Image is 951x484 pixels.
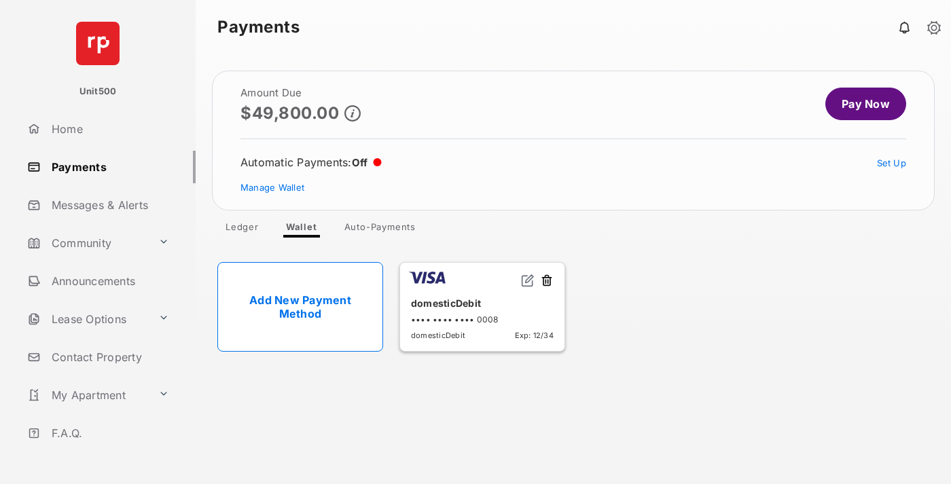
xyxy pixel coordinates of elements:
img: svg+xml;base64,PHN2ZyB4bWxucz0iaHR0cDovL3d3dy53My5vcmcvMjAwMC9zdmciIHdpZHRoPSI2NCIgaGVpZ2h0PSI2NC... [76,22,120,65]
div: Automatic Payments : [240,155,382,169]
a: Ledger [215,221,270,238]
a: Auto-Payments [334,221,427,238]
a: Home [22,113,196,145]
a: F.A.Q. [22,417,196,449]
p: Unit500 [79,85,117,98]
span: domesticDebit [411,331,465,340]
a: Manage Wallet [240,182,304,193]
a: Announcements [22,265,196,297]
a: My Apartment [22,379,153,411]
a: Set Up [877,157,907,168]
a: Lease Options [22,303,153,335]
div: domesticDebit [411,292,554,314]
span: Exp: 12/34 [515,331,554,340]
p: $49,800.00 [240,104,339,122]
a: Add New Payment Method [217,262,383,352]
h2: Amount Due [240,88,361,98]
a: Contact Property [22,341,196,373]
span: Off [352,156,368,169]
strong: Payments [217,19,300,35]
a: Payments [22,151,196,183]
a: Messages & Alerts [22,189,196,221]
a: Wallet [275,221,328,238]
a: Community [22,227,153,259]
img: svg+xml;base64,PHN2ZyB2aWV3Qm94PSIwIDAgMjQgMjQiIHdpZHRoPSIxNiIgaGVpZ2h0PSIxNiIgZmlsbD0ibm9uZSIgeG... [521,274,535,287]
div: •••• •••• •••• 0008 [411,314,554,324]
